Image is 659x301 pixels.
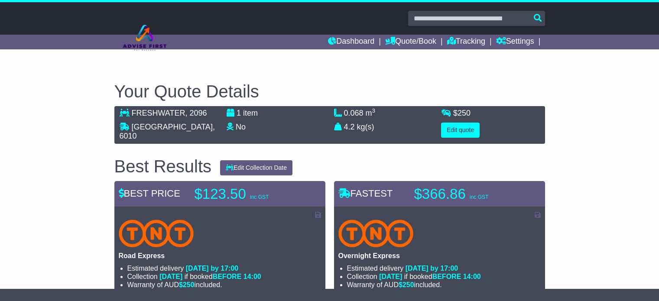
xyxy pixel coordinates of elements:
span: 0.068 [344,109,364,117]
a: Quote/Book [385,35,436,49]
span: [DATE] by 17:00 [186,265,239,272]
span: 4.2 [344,123,355,131]
li: Warranty of AUD included. [127,281,321,289]
span: m [366,109,376,117]
li: Estimated delivery [347,264,541,272]
span: $ [399,281,414,288]
span: inc GST [470,194,488,200]
span: FASTEST [338,188,393,199]
span: 1 [237,109,241,117]
button: Edit quote [441,123,480,138]
span: 250 [458,109,471,117]
img: TNT Domestic: Overnight Express [338,220,414,247]
div: Best Results [110,157,216,176]
span: $ [453,109,471,117]
a: Settings [496,35,534,49]
p: $366.86 [414,185,523,203]
span: 250 [403,281,414,288]
h2: Your Quote Details [114,82,545,101]
span: , 6010 [120,123,215,141]
span: No [236,123,246,131]
span: if booked [159,273,261,280]
span: [DATE] by 17:00 [406,265,458,272]
li: Collection [347,272,541,281]
img: TNT Domestic: Road Express [119,220,194,247]
span: $ [179,281,195,288]
span: item [243,109,258,117]
span: if booked [379,273,480,280]
p: $123.50 [195,185,303,203]
li: Estimated delivery [127,264,321,272]
span: 14:00 [463,273,481,280]
span: FRESHWATER [132,109,185,117]
span: [DATE] [159,273,182,280]
span: 250 [183,281,195,288]
a: Tracking [447,35,485,49]
button: Edit Collection Date [220,160,292,175]
span: [DATE] [379,273,402,280]
p: Overnight Express [338,252,541,260]
a: Dashboard [328,35,374,49]
span: BEFORE [213,273,242,280]
span: [GEOGRAPHIC_DATA] [132,123,213,131]
p: Road Express [119,252,321,260]
span: BEST PRICE [119,188,180,199]
sup: 3 [372,107,376,114]
span: kg(s) [357,123,374,131]
li: Collection [127,272,321,281]
span: BEFORE [432,273,461,280]
li: Warranty of AUD included. [347,281,541,289]
span: , 2096 [185,109,207,117]
span: inc GST [250,194,269,200]
span: 14:00 [243,273,261,280]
